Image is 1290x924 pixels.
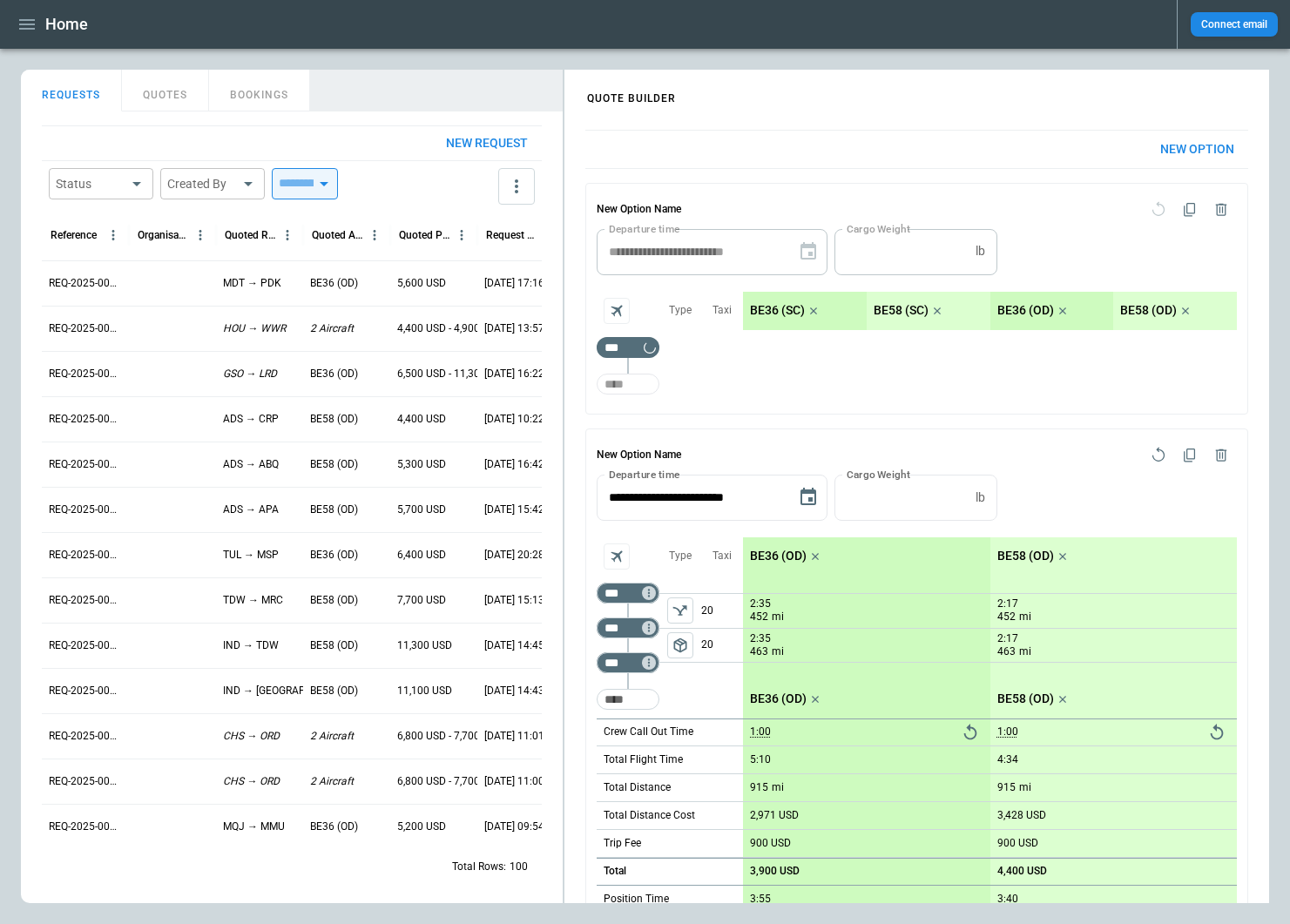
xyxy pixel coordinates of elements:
[1204,719,1230,745] button: Reset
[223,367,277,381] p: GSO → LRD
[750,632,771,645] p: 2:35
[750,597,771,610] p: 2:35
[51,229,97,241] div: Reference
[772,780,784,795] p: mi
[397,593,446,608] p: 7,700 USD
[223,457,279,472] p: ADS → ABQ
[432,126,542,160] button: New request
[21,70,122,111] button: REQUESTS
[102,224,125,246] button: Reference column menu
[750,549,807,563] p: BE36 (OD)
[1019,644,1031,659] p: mi
[397,276,446,291] p: 5,600 USD
[750,610,768,624] p: 452
[669,303,692,318] p: Type
[397,457,446,472] p: 5,300 USD
[399,229,450,241] div: Quoted Price
[484,412,544,427] p: [DATE] 10:22
[997,644,1016,659] p: 463
[597,194,681,226] h6: New Option Name
[510,860,528,874] p: 100
[49,367,122,381] p: REQ-2025-000251
[1019,610,1031,624] p: mi
[310,684,358,698] p: BE58 (OD)
[223,502,279,517] p: ADS → APA
[566,74,697,113] h4: QUOTE BUILDER
[484,638,544,653] p: [DATE] 14:45
[997,597,1018,610] p: 2:17
[701,629,743,662] p: 20
[597,440,681,471] h6: New Option Name
[1174,194,1206,226] span: Duplicate quote option
[997,809,1046,822] p: 3,428 USD
[667,597,693,624] span: Type of sector
[167,175,237,192] div: Created By
[310,412,358,427] p: BE58 (OD)
[49,457,122,472] p: REQ-2025-000249
[225,229,276,241] div: Quoted Route
[750,644,768,659] p: 463
[1143,440,1174,471] span: Reset quote option
[49,502,122,517] p: REQ-2025-000248
[976,244,985,259] p: lb
[604,543,630,570] span: Aircraft selection
[667,632,693,658] span: Type of sector
[223,774,280,789] p: CHS → ORD
[452,860,506,874] p: Total Rows:
[484,276,544,291] p: [DATE] 17:16
[45,14,88,35] h1: Home
[484,593,544,608] p: [DATE] 15:13
[363,224,386,246] button: Quoted Aircraft column menu
[604,866,626,877] h6: Total
[310,593,358,608] p: BE58 (OD)
[1019,780,1031,795] p: mi
[997,837,1038,850] p: 900 USD
[310,638,358,653] p: BE58 (OD)
[49,684,122,698] p: REQ-2025-000244
[997,610,1016,624] p: 452
[498,168,535,205] button: more
[713,549,732,563] p: Taxi
[310,548,358,563] p: BE36 (OD)
[750,865,800,878] p: 3,900 USD
[750,781,768,794] p: 915
[847,221,910,236] label: Cargo Weight
[997,781,1016,794] p: 915
[397,774,503,789] p: 6,800 USD - 7,700 USD
[597,337,659,358] div: Too short
[484,321,544,336] p: [DATE] 13:57
[997,725,1018,739] p: 1:00
[209,70,310,111] button: BOOKINGS
[772,644,784,659] p: mi
[223,593,283,608] p: TDW → MRC
[484,729,544,744] p: [DATE] 11:01
[604,808,695,823] p: Total Distance Cost
[701,594,743,628] p: 20
[49,638,122,653] p: REQ-2025-000245
[997,753,1018,766] p: 4:34
[997,893,1018,906] p: 3:40
[997,691,1054,706] p: BE58 (OD)
[49,412,122,427] p: REQ-2025-000250
[597,617,659,638] div: Too short
[49,321,122,336] p: REQ-2025-000252
[1143,194,1174,226] span: Reset quote option
[874,303,929,318] p: BE58 (SC)
[597,374,659,395] div: Too short
[312,229,363,241] div: Quoted Aircraft
[669,549,692,563] p: Type
[997,549,1054,563] p: BE58 (OD)
[604,836,641,851] p: Trip Fee
[1146,131,1248,168] button: New Option
[976,490,985,505] p: lb
[1120,303,1177,318] p: BE58 (OD)
[997,865,1047,878] p: 4,400 USD
[750,691,807,706] p: BE36 (OD)
[223,684,356,698] p: IND → [GEOGRAPHIC_DATA]
[484,819,544,834] p: [DATE] 09:54
[750,725,771,739] p: 1:00
[49,593,122,608] p: REQ-2025-000246
[223,729,280,744] p: CHS → ORD
[484,774,544,789] p: [DATE] 11:00
[997,303,1054,318] p: BE36 (OD)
